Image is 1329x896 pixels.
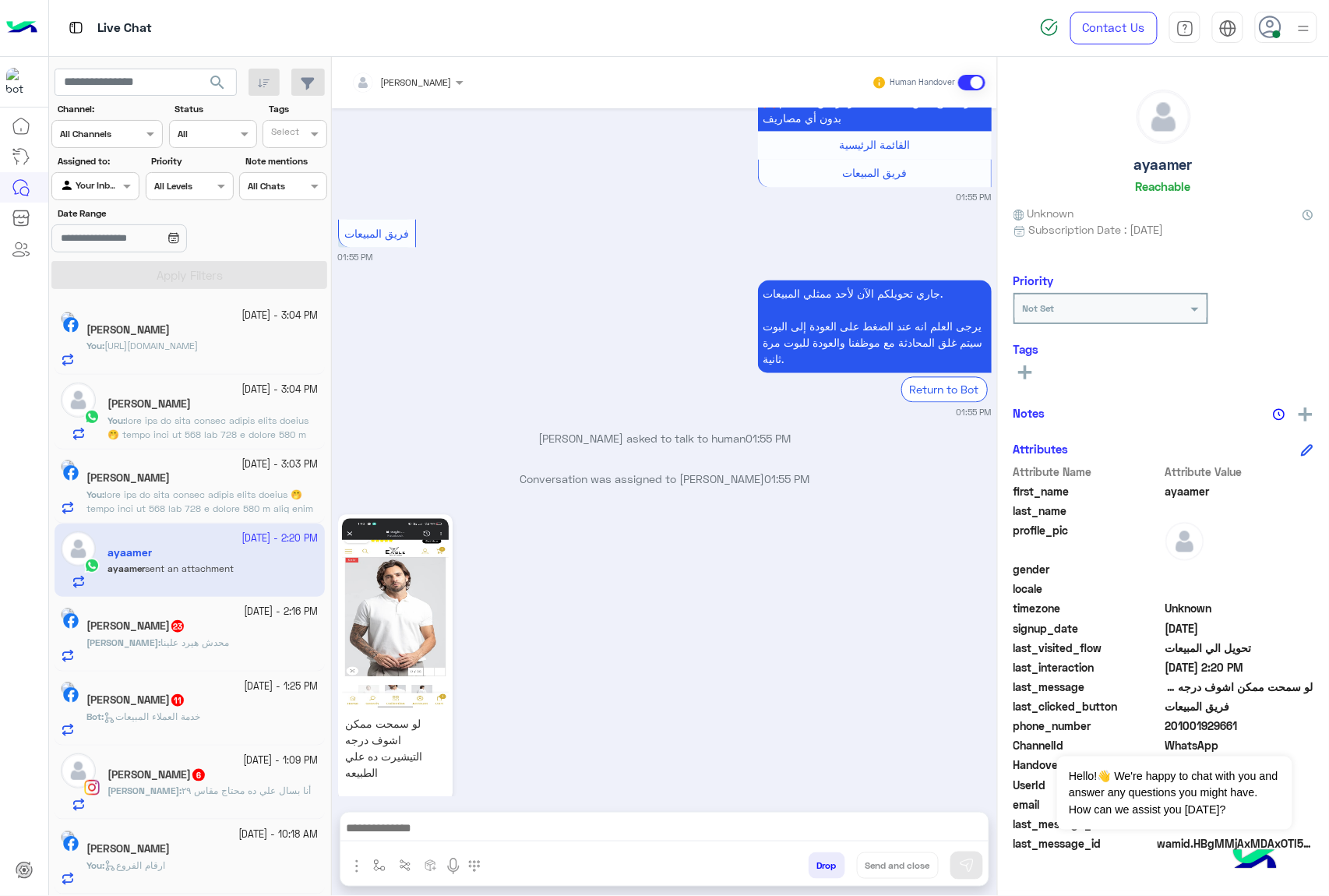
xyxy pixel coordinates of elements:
h5: Mahmoud Youssef Mohamed [86,619,185,633]
span: 01:55 PM [746,432,791,446]
img: Instagram [84,780,100,795]
div: Return to Bot [901,377,988,403]
span: Hello!👋 We're happy to chat with you and answer any questions you might have. How can we assist y... [1057,757,1292,830]
span: last_message_id [1013,835,1155,852]
h5: Mohamed Abdelstar [108,397,191,411]
h5: Mahmoud Ragab [86,471,170,485]
span: فريق المبيعات [842,167,907,180]
span: signup_date [1013,620,1162,637]
p: [PERSON_NAME] asked to talk to human [338,431,992,447]
img: Facebook [63,613,79,629]
img: tab [1219,19,1237,37]
img: notes [1273,408,1285,421]
span: تحويل الي المبيعات [1165,640,1314,656]
span: email [1013,796,1162,813]
span: [PERSON_NAME] [381,76,452,88]
h6: Reachable [1136,179,1191,193]
label: Tags [269,102,326,116]
img: defaultAdmin.png [61,753,96,788]
img: defaultAdmin.png [1165,522,1204,561]
img: Facebook [63,317,79,333]
span: 201001929661 [1165,718,1314,734]
label: Status [174,102,255,116]
span: last_message [1013,679,1162,695]
img: create order [425,859,437,872]
span: Attribute Value [1165,464,1314,480]
img: Logo [6,12,37,44]
small: [DATE] - 1:25 PM [245,679,319,694]
img: profile [1294,19,1313,38]
img: tab [66,18,86,37]
button: create order [418,852,444,878]
span: You [86,859,102,871]
small: [DATE] - 10:18 AM [239,827,319,842]
a: Contact Us [1070,12,1158,44]
button: search [199,69,237,102]
span: HandoverOn [1013,757,1162,773]
small: [DATE] - 1:09 PM [244,753,319,768]
img: send voice note [444,857,463,876]
span: phone_number [1013,718,1162,734]
a: tab [1169,12,1200,44]
img: 713415422032625 [6,68,34,96]
small: 01:55 PM [957,407,992,419]
small: 01:55 PM [338,252,373,264]
img: picture [61,831,75,845]
span: profile_pic [1013,522,1162,558]
span: Attribute Name [1013,464,1162,480]
button: Drop [809,852,845,879]
img: Facebook [63,465,79,481]
img: add [1299,407,1313,422]
p: Live Chat [97,18,152,39]
span: wamid.HBgMMjAxMDAxOTI5NjYxFQIAEhggQTUxRTBBRTM3NzZGRjcyOUJGNzJCNDY1RUFCNDE3RTcA [1158,835,1313,852]
button: select flow [367,852,393,878]
img: picture [61,312,75,326]
h6: Attributes [1013,442,1069,456]
small: Human Handover [890,76,955,89]
img: 1126039569726134.jpg [342,519,449,708]
span: 23 [171,620,184,633]
small: [DATE] - 2:16 PM [245,605,319,619]
small: 01:55 PM [957,192,992,204]
p: 5/10/2025, 1:55 PM [758,280,992,373]
button: Trigger scenario [393,852,418,878]
span: ارقام الفروع [104,859,165,871]
b: : [108,785,182,796]
img: send message [959,858,975,873]
span: Unknown [1165,600,1314,616]
img: picture [61,460,75,474]
span: 6 [192,769,205,781]
h6: Tags [1013,342,1313,356]
span: 2025-10-05T11:20:22.062Z [1165,659,1314,676]
span: [PERSON_NAME] [108,785,179,796]
img: send attachment [347,857,366,876]
span: null [1165,580,1314,597]
span: خدمة العملاء المبيعات [104,711,200,722]
span: last_name [1013,503,1162,519]
h5: Ahmed Saied [86,693,185,707]
span: last_clicked_button [1013,698,1162,714]
h6: Priority [1013,273,1054,287]
label: Date Range [58,206,232,220]
span: لو سمحت ممكن اشوف درجه التيشيرت ده علي الطبيعه [1165,679,1314,695]
div: Select [269,125,299,143]
span: محدش هيرد علينا [160,637,229,648]
span: Subscription Date : [DATE] [1029,221,1164,238]
label: Note mentions [245,154,326,168]
h5: Ahmed Mohammed Abdelbaset [86,323,170,337]
span: ayaamer [1165,483,1314,499]
img: select flow [373,859,386,872]
span: ChannelId [1013,737,1162,753]
span: UserId [1013,777,1162,793]
span: فريق المبيعات [1165,698,1314,714]
b: : [108,414,125,426]
span: gender [1013,561,1162,577]
label: Priority [151,154,231,168]
span: Bot [86,711,101,722]
span: اهلا بيك في ايجل يافندم تصفيات نهايه الموسم 🤭 تيشرت يبدأ من ٢٥٠ الي ٤٠٠ ج جبردين ٥٧٥ ج بولو يبدأ ... [86,489,318,570]
img: hulul-logo.png [1228,834,1282,888]
button: Send and close [857,852,939,879]
b: : [86,711,104,722]
img: Facebook [63,836,79,852]
img: picture [61,682,75,696]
